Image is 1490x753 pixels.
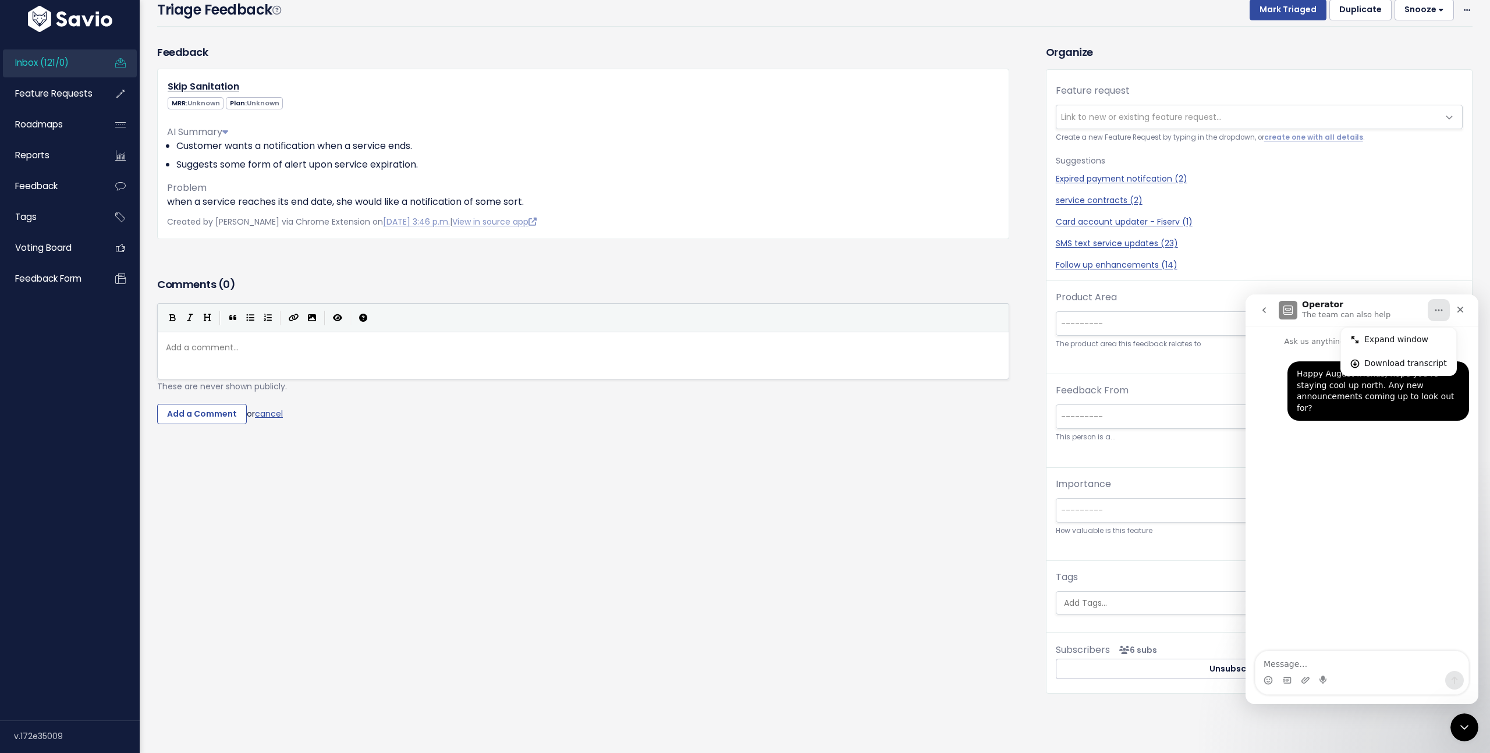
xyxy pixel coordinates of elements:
[1056,259,1463,271] a: Follow up enhancements (14)
[1056,570,1078,584] label: Tags
[1056,477,1111,491] label: Importance
[167,181,207,194] span: Problem
[1056,132,1463,144] small: Create a new Feature Request by typing in the dropdown, or .
[1061,505,1103,516] span: ---------
[157,276,1009,293] h3: Comments ( )
[15,180,58,192] span: Feedback
[157,44,208,60] h3: Feedback
[324,311,325,325] i: |
[167,125,228,138] span: AI Summary
[15,56,69,69] span: Inbox (121/0)
[1061,111,1222,123] span: Link to new or existing feature request...
[14,721,140,751] div: v.172e35009
[1056,194,1463,207] a: service contracts (2)
[181,309,198,326] button: Italic
[1056,237,1463,250] a: SMS text service updates (23)
[285,309,303,326] button: Create Link
[15,211,37,223] span: Tags
[226,97,283,109] span: Plan:
[1056,525,1463,537] small: How valuable is this feature
[15,272,81,285] span: Feedback form
[1056,173,1463,185] a: Expired payment notifcation (2)
[15,87,93,100] span: Feature Requests
[383,216,450,228] a: [DATE] 3:46 p.m.
[157,404,247,425] input: Add a Comment
[3,111,97,138] a: Roadmaps
[329,309,346,326] button: Toggle Preview
[3,80,97,107] a: Feature Requests
[223,277,230,292] span: 0
[1056,383,1129,397] label: Feedback From
[168,80,239,93] a: Skip Sanitation
[3,235,97,261] a: Voting Board
[354,309,372,326] button: Markdown Guide
[3,49,97,76] a: Inbox (121/0)
[176,158,999,172] li: Suggests some form of alert upon service expiration.
[1056,659,1422,680] button: Unsubscribed
[1450,713,1478,741] iframe: Intercom live chat
[280,311,281,325] i: |
[1056,216,1463,228] a: Card account updater - Fiserv (1)
[1056,84,1130,98] label: Feature request
[3,204,97,230] a: Tags
[1061,411,1103,422] span: ---------
[187,98,220,108] span: Unknown
[247,98,279,108] span: Unknown
[3,142,97,169] a: Reports
[167,195,999,209] p: when a service reaches its end date, she would like a notification of some sort.
[452,216,537,228] a: View in source app
[1056,643,1110,656] span: Subscribers
[15,149,49,161] span: Reports
[167,216,537,228] span: Created by [PERSON_NAME] via Chrome Extension on |
[198,309,216,326] button: Heading
[219,311,221,325] i: |
[350,311,351,325] i: |
[1056,290,1117,304] label: Product Area
[1115,644,1157,656] span: <p><strong>Subscribers</strong><br><br> - Hannah Foster<br> - jose caselles<br> - Kris Casalla<br...
[255,407,283,419] a: cancel
[224,309,242,326] button: Quote
[25,6,115,32] img: logo-white.9d6f32f41409.svg
[3,265,97,292] a: Feedback form
[259,309,276,326] button: Numbered List
[3,173,97,200] a: Feedback
[176,139,999,153] li: Customer wants a notification when a service ends.
[1046,44,1473,60] h3: Organize
[168,97,223,109] span: MRR:
[164,309,181,326] button: Bold
[1061,318,1103,329] span: ---------
[1056,431,1463,443] small: This person is a...
[1059,597,1465,609] input: Add Tags...
[157,404,1009,425] div: or
[1246,294,1478,704] iframe: Intercom live chat
[1264,133,1363,142] a: create one with all details
[1056,338,1463,350] small: The product area this feedback relates to
[303,309,321,326] button: Import an image
[242,309,259,326] button: Generic List
[1056,154,1463,168] p: Suggestions
[15,241,72,254] span: Voting Board
[15,118,63,130] span: Roadmaps
[157,381,287,392] span: These are never shown publicly.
